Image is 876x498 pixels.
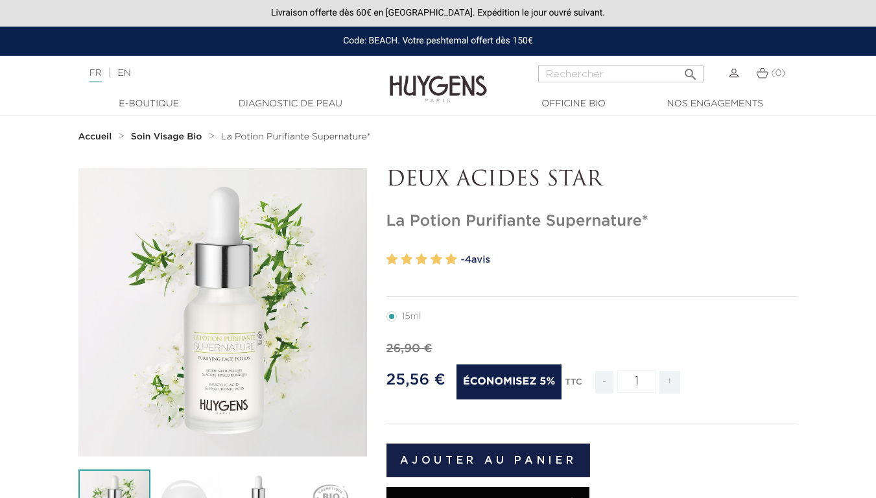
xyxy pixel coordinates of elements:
span: (0) [771,69,785,78]
input: Quantité [617,370,656,393]
input: Rechercher [538,65,704,82]
a: Diagnostic de peau [226,97,355,111]
span: 25,56 € [386,372,445,388]
div: TTC [565,368,582,403]
a: Soin Visage Bio [131,132,206,142]
a: La Potion Purifiante Supernature* [221,132,370,142]
label: 5 [445,250,457,269]
label: 1 [386,250,398,269]
span: 26,90 € [386,343,432,355]
a: Accueil [78,132,115,142]
a: EN [117,69,130,78]
button: Ajouter au panier [386,444,591,477]
label: 2 [401,250,412,269]
i:  [683,63,698,78]
img: Huygens [390,54,487,104]
button:  [679,62,702,79]
a: FR [89,69,102,82]
h1: La Potion Purifiante Supernature* [386,212,798,231]
span: + [659,371,680,394]
span: Économisez 5% [456,364,562,399]
label: 4 [431,250,442,269]
span: 4 [465,255,471,265]
strong: Accueil [78,132,112,141]
p: DEUX ACIDES STAR [386,168,798,193]
a: Officine Bio [509,97,639,111]
a: Nos engagements [650,97,780,111]
label: 15ml [386,311,437,322]
a: E-Boutique [84,97,214,111]
label: 3 [416,250,427,269]
strong: Soin Visage Bio [131,132,202,141]
div: | [83,65,355,81]
span: La Potion Purifiante Supernature* [221,132,370,141]
span: - [595,371,613,394]
a: -4avis [461,250,798,270]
